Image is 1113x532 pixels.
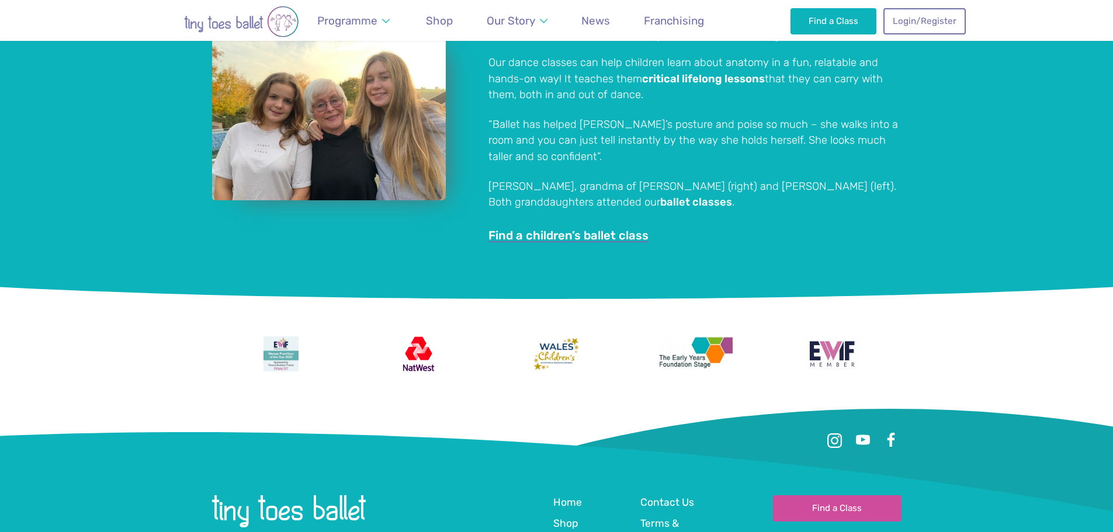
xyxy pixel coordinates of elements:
[312,7,396,34] a: Programme
[488,55,902,103] p: Our dance classes can help children learn about anatomy in a fun, relatable and hands-on way! It ...
[317,14,377,27] span: Programme
[880,430,902,451] a: Facebook
[212,495,366,527] img: tiny toes ballet
[660,197,732,208] a: ballet classes
[148,6,335,37] img: tiny toes ballet
[644,14,704,27] span: Franchising
[642,72,765,85] strong: critical lifelong lessons
[488,117,902,165] p: “Ballet has helped [PERSON_NAME]’s posture and poise so much – she walks into a room and you can ...
[553,517,578,529] span: Shop
[639,7,710,34] a: Franchising
[852,430,873,451] a: Youtube
[426,14,453,27] span: Shop
[488,179,902,211] p: [PERSON_NAME], grandma of [PERSON_NAME] (right) and [PERSON_NAME] (left). Both granddaughters att...
[576,7,616,34] a: News
[824,430,845,451] a: Instagram
[553,495,582,511] a: Home
[790,8,876,34] a: Find a Class
[488,20,902,42] h3: How the ballet foundations helps children learn and grow
[656,336,733,371] img: The Early Years Foundation Stage
[212,25,446,200] a: View full-size image
[883,8,965,34] a: Login/Register
[553,496,582,508] span: Home
[488,230,649,242] a: Find a children’s ballet class
[487,14,535,27] span: Our Story
[805,336,860,371] img: Encouraging Women Into Franchising
[212,519,366,530] a: Go to home page
[640,496,694,508] span: Contact Us
[553,516,578,532] a: Shop
[581,14,610,27] span: News
[421,7,459,34] a: Shop
[481,7,553,34] a: Our Story
[640,495,694,511] a: Contact Us
[773,495,902,521] a: Find a Class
